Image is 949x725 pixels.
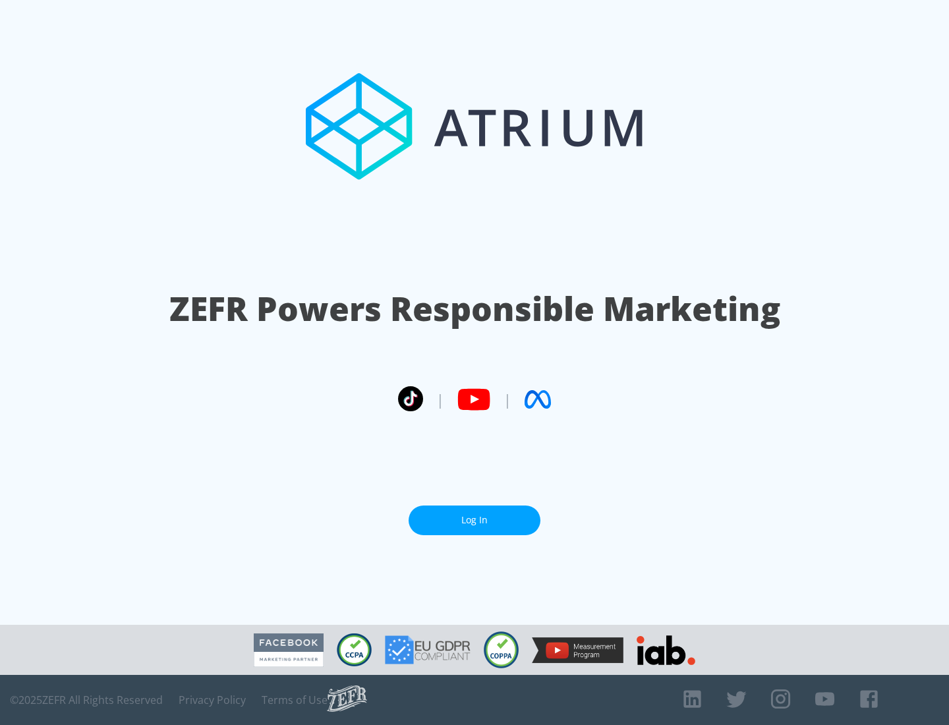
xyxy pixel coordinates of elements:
img: IAB [637,635,695,665]
a: Terms of Use [262,693,328,707]
img: CCPA Compliant [337,633,372,666]
img: GDPR Compliant [385,635,471,664]
span: | [436,390,444,409]
h1: ZEFR Powers Responsible Marketing [169,286,780,332]
span: | [503,390,511,409]
a: Log In [409,506,540,535]
img: Facebook Marketing Partner [254,633,324,667]
span: © 2025 ZEFR All Rights Reserved [10,693,163,707]
img: COPPA Compliant [484,631,519,668]
a: Privacy Policy [179,693,246,707]
img: YouTube Measurement Program [532,637,623,663]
